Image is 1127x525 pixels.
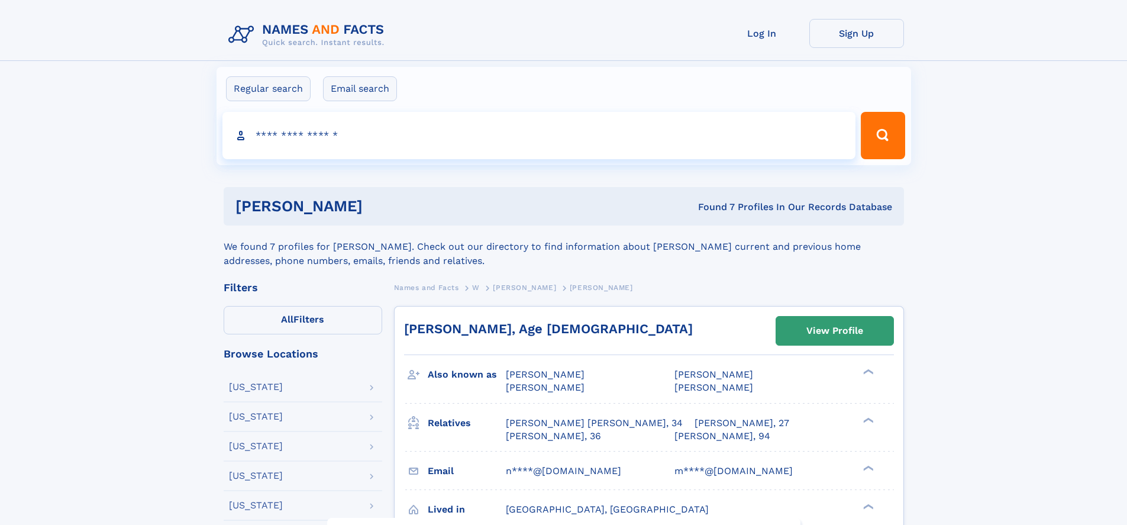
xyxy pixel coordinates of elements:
[860,416,874,424] div: ❯
[404,321,693,336] a: [PERSON_NAME], Age [DEMOGRAPHIC_DATA]
[860,368,874,376] div: ❯
[428,413,506,433] h3: Relatives
[506,417,683,430] a: [PERSON_NAME] [PERSON_NAME], 34
[224,349,382,359] div: Browse Locations
[506,504,709,515] span: [GEOGRAPHIC_DATA], [GEOGRAPHIC_DATA]
[394,280,459,295] a: Names and Facts
[323,76,397,101] label: Email search
[226,76,311,101] label: Regular search
[235,199,531,214] h1: [PERSON_NAME]
[530,201,892,214] div: Found 7 Profiles In Our Records Database
[809,19,904,48] a: Sign Up
[229,412,283,421] div: [US_STATE]
[428,365,506,385] h3: Also known as
[229,471,283,481] div: [US_STATE]
[428,461,506,481] h3: Email
[506,369,585,380] span: [PERSON_NAME]
[229,442,283,451] div: [US_STATE]
[224,226,904,268] div: We found 7 profiles for [PERSON_NAME]. Check out our directory to find information about [PERSON_...
[715,19,809,48] a: Log In
[229,501,283,510] div: [US_STATE]
[229,382,283,392] div: [US_STATE]
[506,382,585,393] span: [PERSON_NAME]
[224,19,394,51] img: Logo Names and Facts
[695,417,789,430] a: [PERSON_NAME], 27
[860,464,874,472] div: ❯
[674,430,770,443] a: [PERSON_NAME], 94
[674,369,753,380] span: [PERSON_NAME]
[428,500,506,520] h3: Lived in
[861,112,905,159] button: Search Button
[570,284,633,292] span: [PERSON_NAME]
[506,430,601,443] a: [PERSON_NAME], 36
[472,284,480,292] span: W
[860,503,874,510] div: ❯
[493,280,556,295] a: [PERSON_NAME]
[224,306,382,334] label: Filters
[224,282,382,293] div: Filters
[222,112,856,159] input: search input
[674,382,753,393] span: [PERSON_NAME]
[806,317,863,344] div: View Profile
[472,280,480,295] a: W
[281,314,293,325] span: All
[493,284,556,292] span: [PERSON_NAME]
[776,317,893,345] a: View Profile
